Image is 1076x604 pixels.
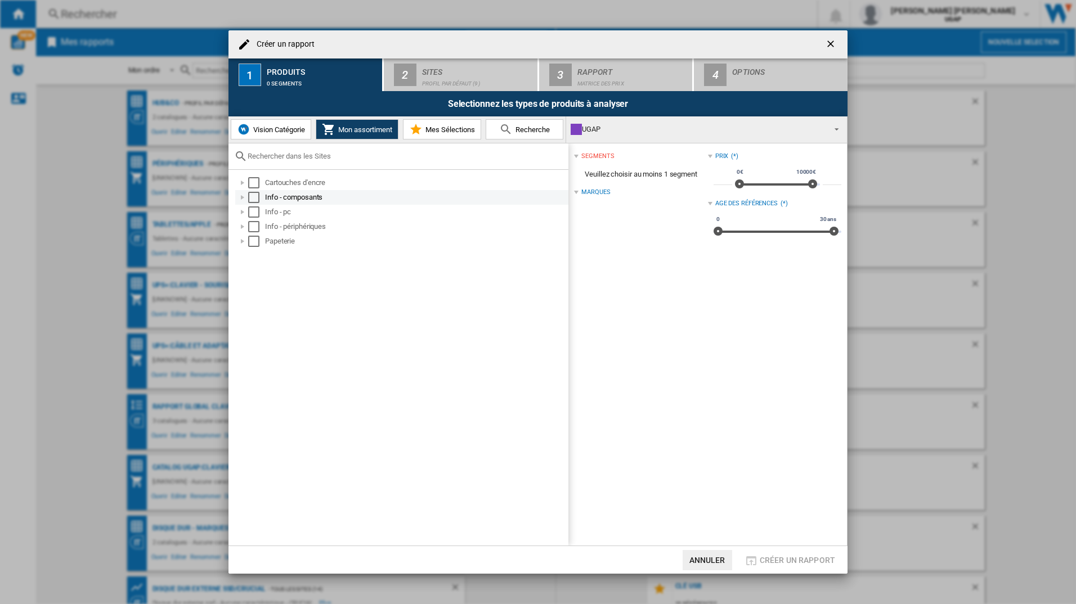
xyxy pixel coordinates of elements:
div: 1 [239,64,261,86]
span: Veuillez choisir au moins 1 segment [574,164,707,185]
span: Mes Sélections [423,125,475,134]
button: 2 Sites Profil par défaut (9) [384,58,539,91]
button: Créer un rapport [741,550,839,570]
div: segments [581,152,614,161]
div: Produits [267,63,378,75]
div: 3 [549,64,572,86]
div: Prix [715,152,729,161]
span: Créer un rapport [760,556,835,565]
div: Info - pc [265,206,567,218]
div: Options [732,63,843,75]
md-checkbox: Select [248,177,265,188]
button: 1 Produits 0 segments [228,58,383,91]
button: 3 Rapport Matrice des prix [539,58,694,91]
md-checkbox: Select [248,192,265,203]
button: Recherche [486,119,563,139]
div: Rapport [577,63,688,75]
div: Info - périphériques [265,221,567,232]
div: Cartouches d'encre [265,177,567,188]
md-checkbox: Select [248,236,265,247]
span: 0 [715,215,721,224]
input: Rechercher dans les Sites [248,152,563,160]
div: 0 segments [267,75,378,87]
md-checkbox: Select [248,206,265,218]
button: getI18NText('BUTTONS.CLOSE_DIALOG') [821,33,843,56]
div: Age des références [715,199,778,208]
div: Sites [422,63,533,75]
span: Mon assortiment [335,125,392,134]
span: 10000€ [795,168,818,177]
button: Vision Catégorie [231,119,311,139]
div: Profil par défaut (9) [422,75,533,87]
img: wiser-icon-blue.png [237,123,250,136]
div: Info - composants [265,192,567,203]
button: Mes Sélections [403,119,481,139]
button: 4 Options [694,58,848,91]
span: Vision Catégorie [250,125,305,134]
div: Selectionnez les types de produits à analyser [228,91,848,116]
span: 30 ans [818,215,838,224]
button: Annuler [683,550,732,570]
div: Marques [581,188,610,197]
div: 4 [704,64,727,86]
div: Matrice des prix [577,75,688,87]
button: Mon assortiment [316,119,398,139]
h4: Créer un rapport [251,39,315,50]
div: UGAP [571,121,824,137]
ng-md-icon: getI18NText('BUTTONS.CLOSE_DIALOG') [825,38,839,52]
span: 0€ [735,168,745,177]
div: 2 [394,64,416,86]
md-checkbox: Select [248,221,265,232]
div: Papeterie [265,236,567,247]
span: Recherche [513,125,550,134]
